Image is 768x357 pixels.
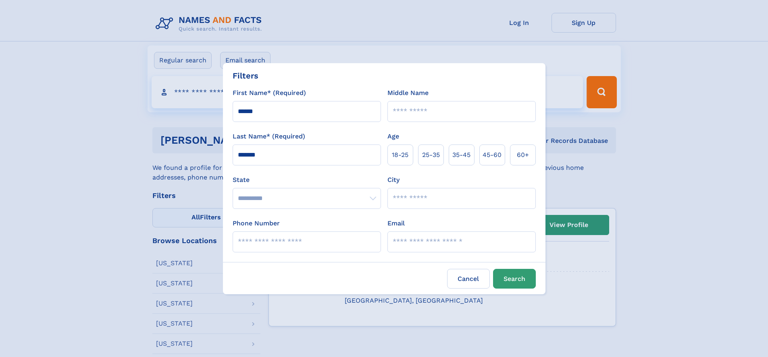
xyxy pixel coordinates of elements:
[233,132,305,141] label: Last Name* (Required)
[387,219,405,228] label: Email
[387,132,399,141] label: Age
[233,70,258,82] div: Filters
[233,175,381,185] label: State
[517,150,529,160] span: 60+
[447,269,490,289] label: Cancel
[493,269,536,289] button: Search
[422,150,440,160] span: 25‑35
[233,219,280,228] label: Phone Number
[387,88,429,98] label: Middle Name
[233,88,306,98] label: First Name* (Required)
[387,175,400,185] label: City
[452,150,470,160] span: 35‑45
[392,150,408,160] span: 18‑25
[483,150,502,160] span: 45‑60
